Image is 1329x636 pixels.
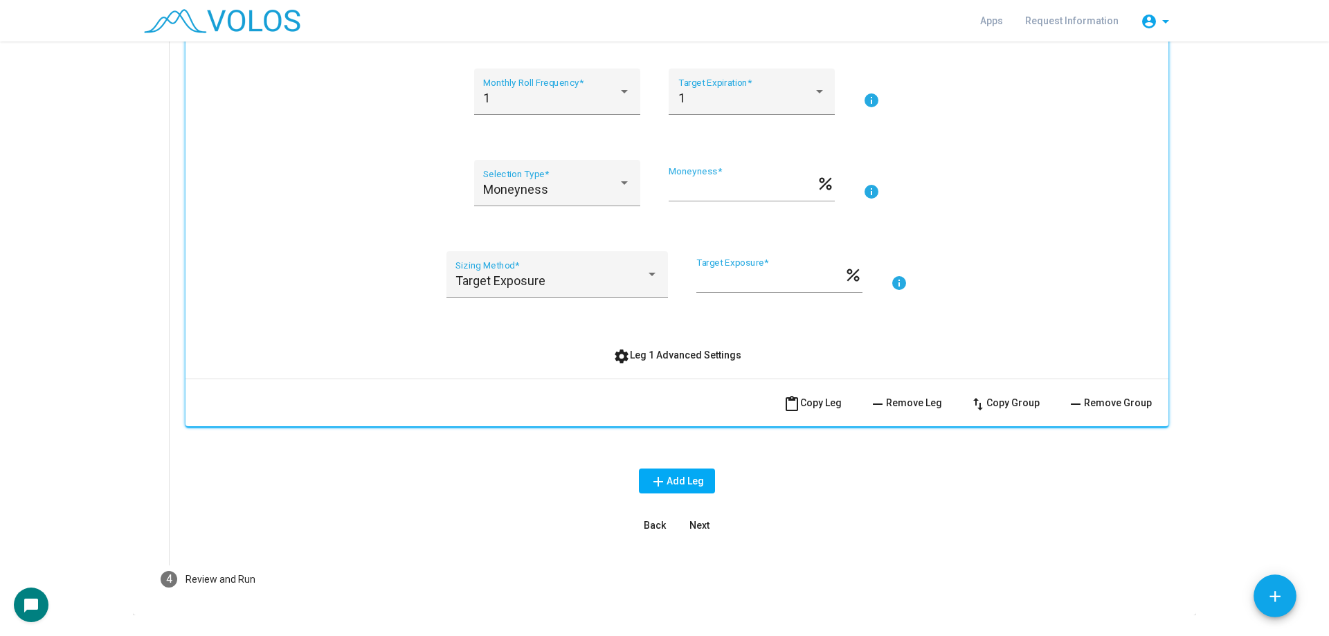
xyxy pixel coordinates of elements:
[784,397,842,408] span: Copy Leg
[650,473,667,490] mat-icon: add
[455,273,545,288] span: Target Exposure
[1067,396,1084,412] mat-icon: remove
[1141,13,1157,30] mat-icon: account_circle
[858,390,953,415] button: Remove Leg
[772,390,853,415] button: Copy Leg
[970,396,986,412] mat-icon: swap_vert
[483,182,548,197] span: Moneyness
[186,572,255,587] div: Review and Run
[1067,397,1152,408] span: Remove Group
[869,396,886,412] mat-icon: remove
[677,513,721,538] button: Next
[639,469,715,493] button: Add Leg
[863,92,880,109] mat-icon: info
[644,520,666,531] span: Back
[613,348,630,365] mat-icon: settings
[602,343,752,367] button: Leg 1 Advanced Settings
[633,513,677,538] button: Back
[1266,588,1284,606] mat-icon: add
[1056,390,1163,415] button: Remove Group
[816,174,835,190] mat-icon: percent
[863,183,880,200] mat-icon: info
[166,572,172,585] span: 4
[1157,13,1174,30] mat-icon: arrow_drop_down
[959,390,1051,415] button: Copy Group
[844,265,862,282] mat-icon: percent
[969,8,1014,33] a: Apps
[1014,8,1130,33] a: Request Information
[613,349,741,361] span: Leg 1 Advanced Settings
[689,520,709,531] span: Next
[970,397,1040,408] span: Copy Group
[483,91,490,105] span: 1
[891,275,907,291] mat-icon: info
[678,91,685,105] span: 1
[1025,15,1119,26] span: Request Information
[1254,574,1296,617] button: Add icon
[23,597,39,614] mat-icon: chat_bubble
[869,397,942,408] span: Remove Leg
[784,396,800,412] mat-icon: content_paste
[650,475,704,487] span: Add Leg
[980,15,1003,26] span: Apps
